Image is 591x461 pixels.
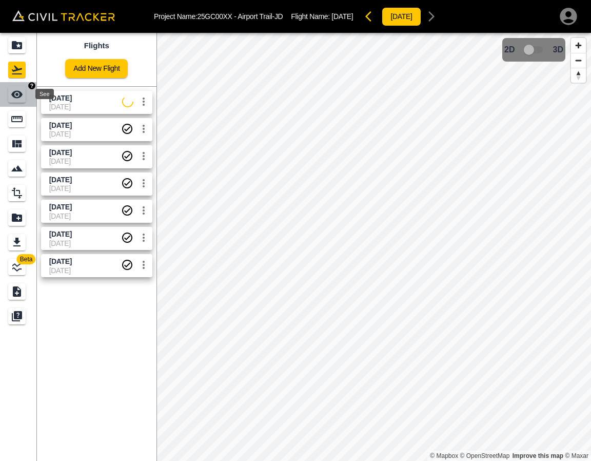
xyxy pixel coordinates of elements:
span: 3D [553,45,563,54]
button: Reset bearing to north [571,68,586,83]
span: 3D model not uploaded yet [519,40,549,60]
button: Zoom in [571,38,586,53]
a: Map feedback [513,452,563,459]
button: Zoom out [571,53,586,68]
canvas: Map [156,33,591,461]
span: [DATE] [331,12,353,21]
img: Civil Tracker [12,10,115,21]
div: See [35,89,54,99]
a: Maxar [565,452,588,459]
p: Flight Name: [291,12,353,21]
a: OpenStreetMap [460,452,510,459]
p: Project Name: 25GC00XX - Airport Trail-JD [154,12,283,21]
span: 2D [504,45,515,54]
a: Mapbox [430,452,458,459]
button: [DATE] [382,7,421,26]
